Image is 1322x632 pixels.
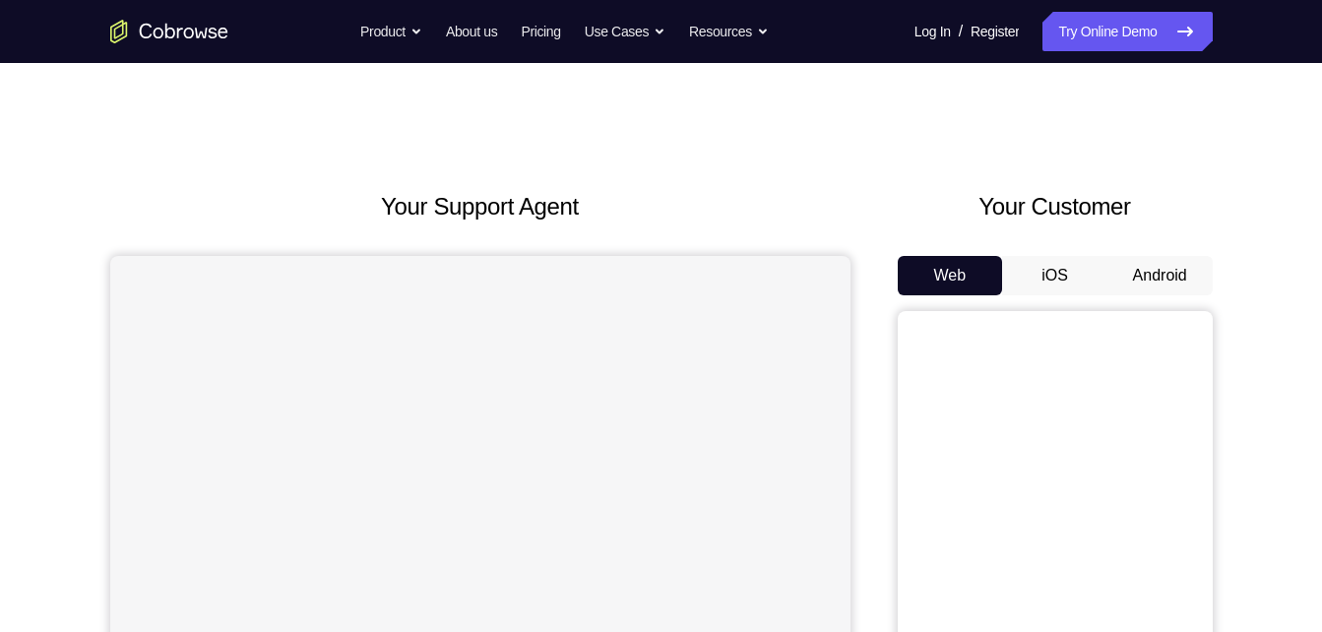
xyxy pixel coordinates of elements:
[110,189,850,224] h2: Your Support Agent
[971,12,1019,51] a: Register
[898,256,1003,295] button: Web
[898,189,1213,224] h2: Your Customer
[1107,256,1213,295] button: Android
[959,20,963,43] span: /
[360,12,422,51] button: Product
[689,12,769,51] button: Resources
[1002,256,1107,295] button: iOS
[1042,12,1212,51] a: Try Online Demo
[446,12,497,51] a: About us
[521,12,560,51] a: Pricing
[110,20,228,43] a: Go to the home page
[585,12,665,51] button: Use Cases
[914,12,951,51] a: Log In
